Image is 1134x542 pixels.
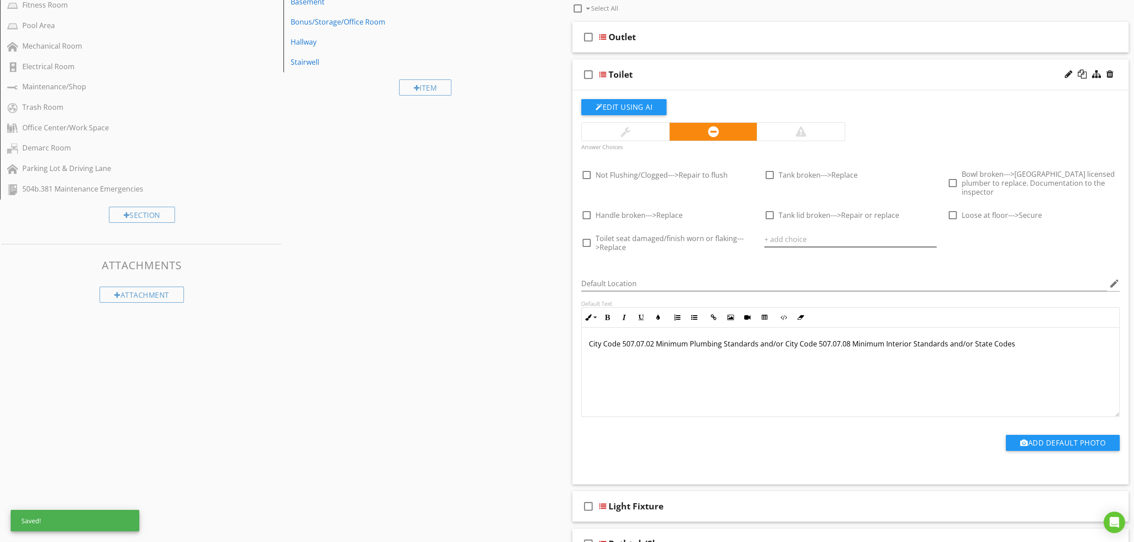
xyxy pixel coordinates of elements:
[291,17,529,27] div: Bonus/Storage/Office Room
[22,41,241,51] div: Mechanical Room
[596,233,744,252] span: Toilet seat damaged/finish worn or flaking--->Replace
[616,309,633,326] button: Italic (Ctrl+I)
[22,183,241,194] div: 504b.381 Maintenance Emergencies
[756,309,773,326] button: Insert Table
[686,309,703,326] button: Unordered List
[779,170,858,180] span: Tank broken--->Replace
[609,32,636,42] div: Outlet
[1104,512,1125,533] div: Open Intercom Messenger
[705,309,722,326] button: Insert Link (Ctrl+K)
[775,309,792,326] button: Code View
[22,163,241,174] div: Parking Lot & Driving Lane
[11,510,139,531] div: Saved!
[596,210,683,220] span: Handle broken--->Replace
[589,338,1112,349] p: City Code 507.07.02 Minimum Plumbing Standards and/or City Code 507.07.08 Minimum Interior Standa...
[739,309,756,326] button: Insert Video
[581,99,667,115] button: Edit Using AI
[581,496,596,517] i: check_box_outline_blank
[1109,278,1120,289] i: edit
[962,210,1042,220] span: Loose at floor--->Secure
[581,26,596,48] i: check_box_outline_blank
[22,20,241,31] div: Pool Area
[581,300,1120,307] div: Default Text
[109,207,175,223] div: Section
[609,69,633,80] div: Toilet
[779,210,899,220] span: Tank lid broken--->Repair or replace
[582,309,599,326] button: Inline Style
[962,169,1115,197] span: Bowl broken--->[GEOGRAPHIC_DATA] licensed plumber to replace. Documentation to the inspector
[399,79,452,96] div: Item
[291,37,529,47] div: Hallway
[596,170,728,180] span: Not Flushing/Clogged--->Repair to flush
[581,143,623,151] label: Answer Choices
[599,309,616,326] button: Bold (Ctrl+B)
[291,57,529,67] div: Stairwell
[22,61,241,72] div: Electrical Room
[591,4,618,13] span: Select All
[650,309,667,326] button: Colors
[669,309,686,326] button: Ordered List
[633,309,650,326] button: Underline (Ctrl+U)
[100,287,184,303] div: Attachment
[609,501,663,512] div: Light Fixture
[581,64,596,85] i: check_box_outline_blank
[22,122,241,133] div: Office Center/Work Space
[22,102,241,113] div: Trash Room
[764,232,937,247] input: + add choice
[1006,435,1120,451] button: Add Default Photo
[581,276,1107,291] input: Default Location
[22,81,241,92] div: Maintenance/Shop
[792,309,809,326] button: Clear Formatting
[722,309,739,326] button: Insert Image (Ctrl+P)
[22,142,241,153] div: Demarc Room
